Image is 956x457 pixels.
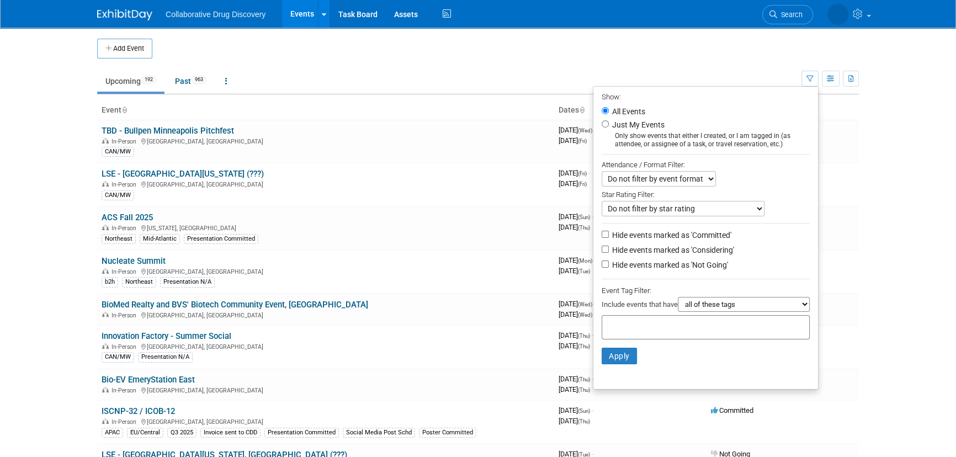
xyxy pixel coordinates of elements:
[419,428,476,438] div: Poster Committed
[102,126,234,136] a: TBD - Bullpen Minneapolis Pitchfest
[602,284,810,297] div: Event Tag Filter:
[167,428,196,438] div: Q3 2025
[167,71,215,92] a: Past963
[102,310,550,319] div: [GEOGRAPHIC_DATA], [GEOGRAPHIC_DATA]
[102,267,550,275] div: [GEOGRAPHIC_DATA], [GEOGRAPHIC_DATA]
[102,256,166,266] a: Nucleate Summit
[578,268,590,274] span: (Tue)
[559,169,590,177] span: [DATE]
[102,268,109,274] img: In-Person Event
[588,169,590,177] span: -
[102,387,109,392] img: In-Person Event
[559,342,590,350] span: [DATE]
[343,428,415,438] div: Social Media Post Schd
[559,136,587,145] span: [DATE]
[762,5,813,24] a: Search
[97,71,164,92] a: Upcoming192
[578,181,587,187] span: (Fri)
[711,406,753,415] span: Committed
[111,418,140,426] span: In-Person
[160,277,215,287] div: Presentation N/A
[559,300,596,308] span: [DATE]
[102,190,134,200] div: CAN/MW
[578,171,587,177] span: (Fri)
[559,417,590,425] span: [DATE]
[578,301,592,307] span: (Wed)
[102,181,109,187] img: In-Person Event
[102,342,550,350] div: [GEOGRAPHIC_DATA], [GEOGRAPHIC_DATA]
[102,169,264,179] a: LSE - [GEOGRAPHIC_DATA][US_STATE] (???)
[102,225,109,230] img: In-Person Event
[127,428,163,438] div: EU/Central
[578,138,587,144] span: (Fri)
[102,406,175,416] a: ISCNP-32 / ICOB-12
[559,267,590,275] span: [DATE]
[102,417,550,426] div: [GEOGRAPHIC_DATA], [GEOGRAPHIC_DATA]
[579,105,585,114] a: Sort by Start Date
[578,343,590,349] span: (Thu)
[602,132,810,148] div: Only show events that either I created, or I am tagged in (as attendee, or assignee of a task, or...
[592,375,593,383] span: -
[102,300,368,310] a: BioMed Realty and BVS' Biotech Community Event, [GEOGRAPHIC_DATA]
[827,4,848,25] img: Mel Berg
[111,343,140,350] span: In-Person
[602,158,810,171] div: Attendance / Format Filter:
[111,312,140,319] span: In-Person
[102,385,550,394] div: [GEOGRAPHIC_DATA], [GEOGRAPHIC_DATA]
[578,258,592,264] span: (Mon)
[610,230,731,241] label: Hide events marked as 'Committed'
[97,101,554,120] th: Event
[578,418,590,424] span: (Thu)
[578,214,590,220] span: (Sun)
[102,352,134,362] div: CAN/MW
[192,76,206,84] span: 963
[102,136,550,145] div: [GEOGRAPHIC_DATA], [GEOGRAPHIC_DATA]
[578,408,590,414] span: (Sun)
[559,331,593,339] span: [DATE]
[121,105,127,114] a: Sort by Event Name
[200,428,261,438] div: Invoice sent to CDD
[111,181,140,188] span: In-Person
[554,101,707,120] th: Dates
[592,331,593,339] span: -
[610,245,734,256] label: Hide events marked as 'Considering'
[102,418,109,424] img: In-Person Event
[111,387,140,394] span: In-Person
[166,10,265,19] span: Collaborative Drug Discovery
[102,212,153,222] a: ACS Fall 2025
[610,259,728,270] label: Hide events marked as 'Not Going'
[559,256,596,264] span: [DATE]
[102,179,550,188] div: [GEOGRAPHIC_DATA], [GEOGRAPHIC_DATA]
[578,225,590,231] span: (Thu)
[111,268,140,275] span: In-Person
[140,234,180,244] div: Mid-Atlantic
[102,147,134,157] div: CAN/MW
[602,187,810,201] div: Star Rating Filter:
[111,138,140,145] span: In-Person
[610,119,665,130] label: Just My Events
[559,212,593,221] span: [DATE]
[602,348,637,364] button: Apply
[102,223,550,232] div: [US_STATE], [GEOGRAPHIC_DATA]
[578,333,590,339] span: (Thu)
[559,223,590,231] span: [DATE]
[102,312,109,317] img: In-Person Event
[102,428,123,438] div: APAC
[141,76,156,84] span: 192
[559,179,587,188] span: [DATE]
[111,225,140,232] span: In-Person
[602,89,810,103] div: Show:
[559,310,592,318] span: [DATE]
[264,428,339,438] div: Presentation Committed
[592,406,593,415] span: -
[602,297,810,315] div: Include events that have
[578,312,592,318] span: (Wed)
[102,234,136,244] div: Northeast
[138,352,193,362] div: Presentation N/A
[97,9,152,20] img: ExhibitDay
[559,406,593,415] span: [DATE]
[592,212,593,221] span: -
[559,385,590,394] span: [DATE]
[102,138,109,144] img: In-Person Event
[559,126,596,134] span: [DATE]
